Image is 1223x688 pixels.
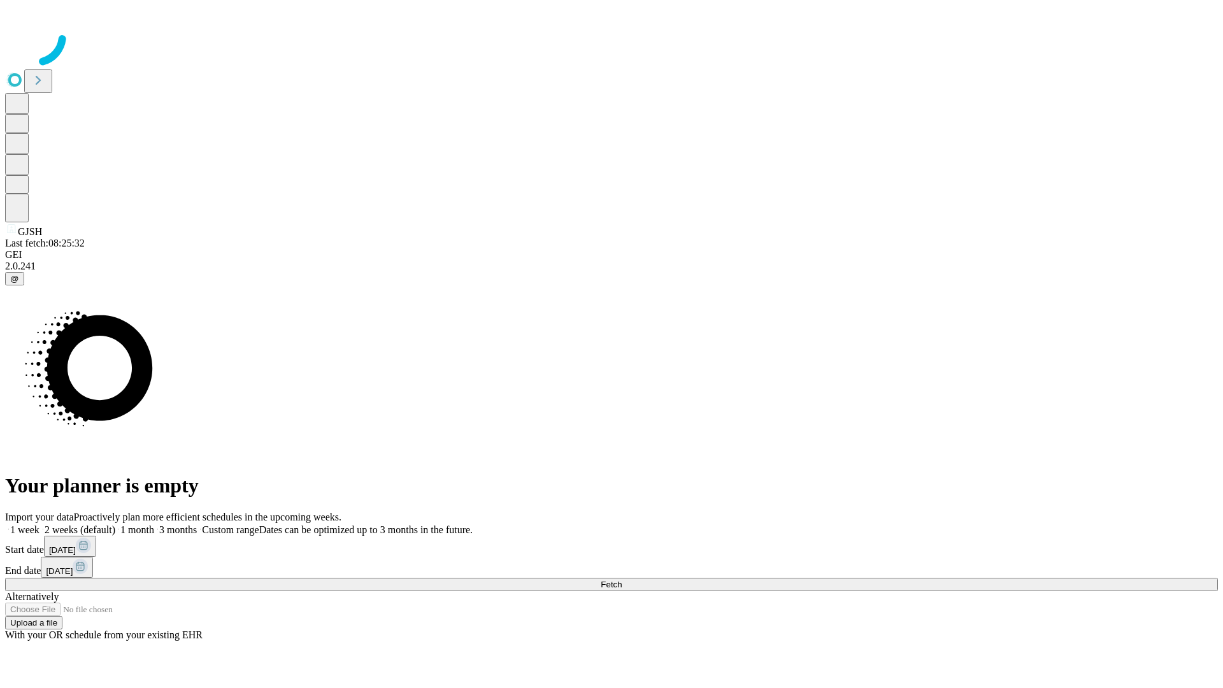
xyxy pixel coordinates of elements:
[10,274,19,283] span: @
[5,238,85,248] span: Last fetch: 08:25:32
[5,578,1218,591] button: Fetch
[45,524,115,535] span: 2 weeks (default)
[601,580,622,589] span: Fetch
[5,536,1218,557] div: Start date
[159,524,197,535] span: 3 months
[49,545,76,555] span: [DATE]
[74,512,341,522] span: Proactively plan more efficient schedules in the upcoming weeks.
[5,261,1218,272] div: 2.0.241
[18,226,42,237] span: GJSH
[46,566,73,576] span: [DATE]
[5,512,74,522] span: Import your data
[41,557,93,578] button: [DATE]
[5,616,62,629] button: Upload a file
[5,557,1218,578] div: End date
[259,524,473,535] span: Dates can be optimized up to 3 months in the future.
[5,591,59,602] span: Alternatively
[5,474,1218,498] h1: Your planner is empty
[44,536,96,557] button: [DATE]
[202,524,259,535] span: Custom range
[5,249,1218,261] div: GEI
[120,524,154,535] span: 1 month
[5,629,203,640] span: With your OR schedule from your existing EHR
[5,272,24,285] button: @
[10,524,39,535] span: 1 week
